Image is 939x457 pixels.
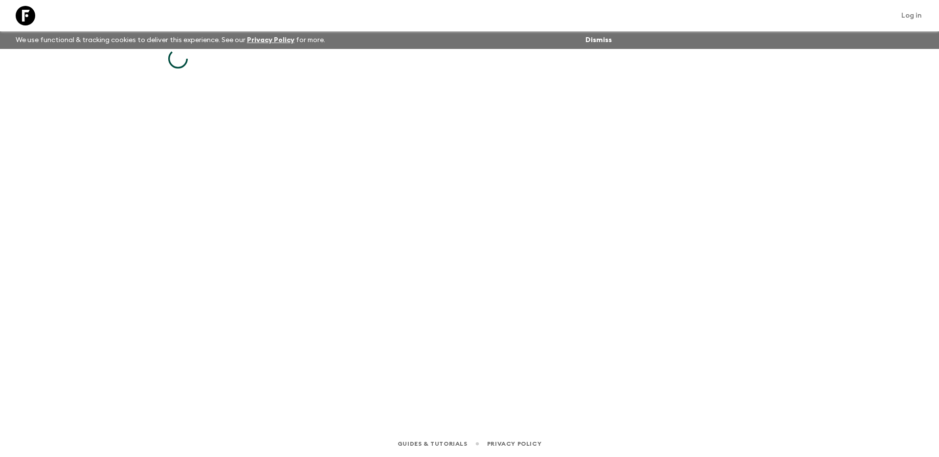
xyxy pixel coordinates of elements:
a: Privacy Policy [247,37,294,44]
p: We use functional & tracking cookies to deliver this experience. See our for more. [12,31,329,49]
a: Log in [896,9,927,23]
a: Guides & Tutorials [398,438,468,449]
button: Dismiss [583,33,614,47]
a: Privacy Policy [487,438,541,449]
